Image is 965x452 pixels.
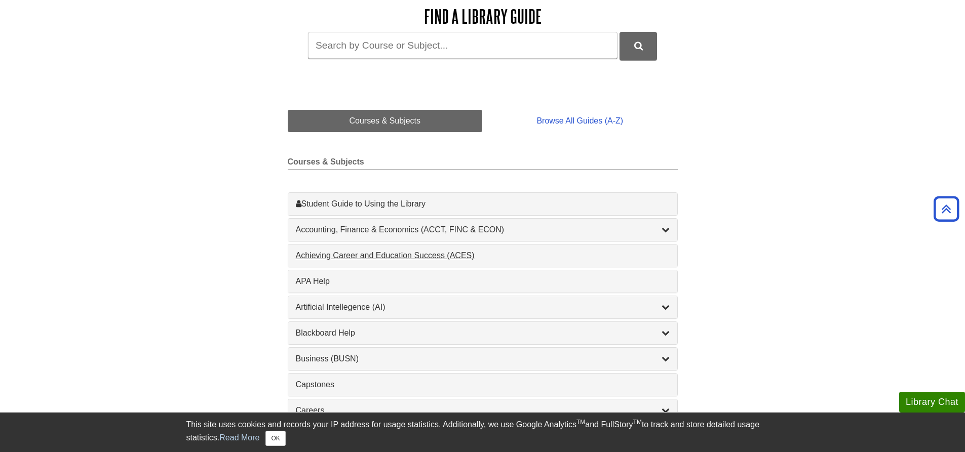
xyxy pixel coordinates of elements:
a: APA Help [296,275,670,287]
sup: TM [633,419,642,426]
button: Close [265,431,285,446]
h2: Find a Library Guide [288,6,678,27]
a: Browse All Guides (A-Z) [482,110,677,132]
div: This site uses cookies and records your IP address for usage statistics. Additionally, we use Goo... [186,419,779,446]
a: Business (BUSN) [296,353,670,365]
h2: Courses & Subjects [288,157,678,170]
button: DU Library Guides Search [620,32,657,60]
a: Blackboard Help [296,327,670,339]
a: Artificial Intellegence (AI) [296,301,670,313]
sup: TM [576,419,585,426]
a: Back to Top [930,202,962,216]
a: Courses & Subjects [288,110,483,132]
a: Read More [219,433,259,442]
input: Search by Course or Subject... [308,32,617,59]
a: Achieving Career and Education Success (ACES) [296,250,670,262]
a: Accounting, Finance & Economics (ACCT, FINC & ECON) [296,224,670,236]
a: Student Guide to Using the Library [296,198,670,210]
i: Search Library Guides [634,42,643,51]
a: Careers [296,404,670,417]
a: Capstones [296,379,670,391]
button: Library Chat [899,392,965,413]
